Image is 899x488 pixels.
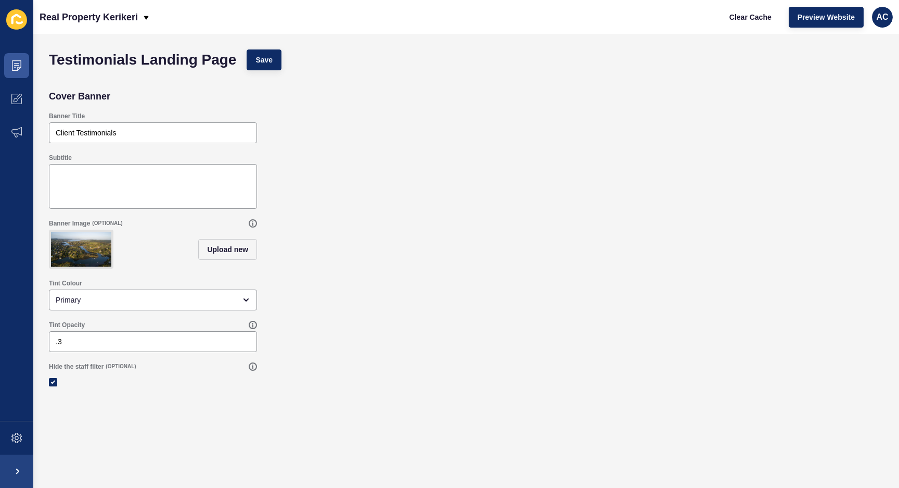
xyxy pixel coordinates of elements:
[49,362,104,371] label: Hide the staff filter
[49,112,85,120] label: Banner Title
[49,321,85,329] label: Tint Opacity
[729,12,772,22] span: Clear Cache
[49,219,90,228] label: Banner Image
[92,220,122,227] span: (OPTIONAL)
[207,244,248,255] span: Upload new
[721,7,780,28] button: Clear Cache
[49,55,236,65] h1: Testimonials Landing Page
[106,363,136,370] span: (OPTIONAL)
[49,91,110,102] h2: Cover Banner
[789,7,864,28] button: Preview Website
[198,239,257,260] button: Upload new
[49,290,257,310] div: open menu
[49,154,72,162] label: Subtitle
[51,232,111,267] img: ea2848650378cde04926118078c1a4fd.jpg
[49,279,82,287] label: Tint Colour
[255,55,273,65] span: Save
[247,49,281,70] button: Save
[40,4,138,30] p: Real Property Kerikeri
[798,12,855,22] span: Preview Website
[876,12,888,22] span: AC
